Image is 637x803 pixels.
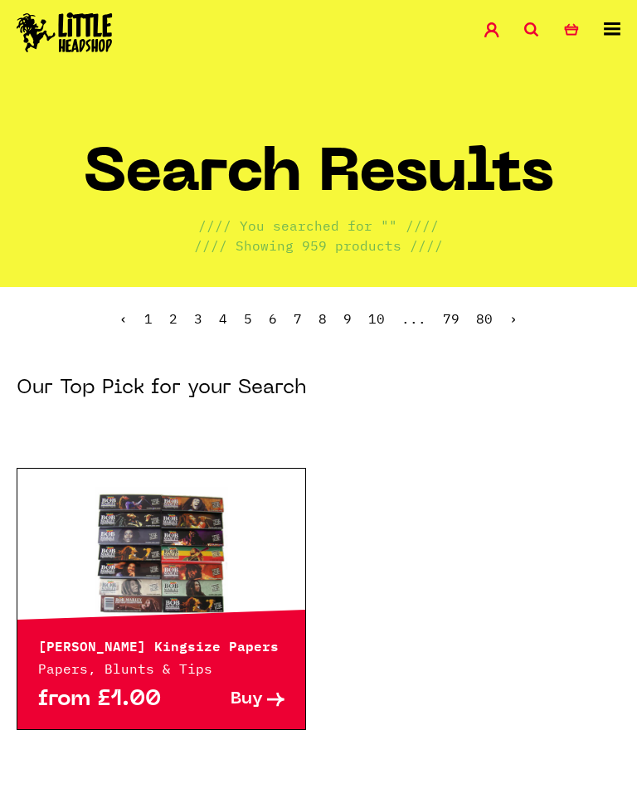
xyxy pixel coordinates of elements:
a: 79 [443,310,460,327]
a: 9 [343,310,352,327]
a: 4 [219,310,227,327]
a: 2 [169,310,177,327]
h3: Our Top Pick for your Search [17,375,307,401]
p: [PERSON_NAME] Kingsize Papers [38,635,284,655]
a: Buy [162,691,285,708]
img: Little Head Shop Logo [17,12,113,52]
a: 7 [294,310,302,327]
p: //// Showing 959 products //// [194,236,443,255]
span: ... [401,310,426,327]
span: ‹ [119,310,128,327]
li: « Previous [119,312,128,325]
a: 6 [269,310,277,327]
p: from £1.00 [38,691,162,708]
span: Buy [231,691,263,708]
a: 8 [318,310,327,327]
a: 80 [476,310,493,327]
a: 5 [244,310,252,327]
a: Next » [509,310,518,327]
a: 10 [368,310,385,327]
p: //// You searched for "" //// [198,216,439,236]
a: 3 [194,310,202,327]
p: Papers, Blunts & Tips [38,659,284,679]
h1: Search Results [84,147,554,216]
span: 1 [144,310,153,327]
